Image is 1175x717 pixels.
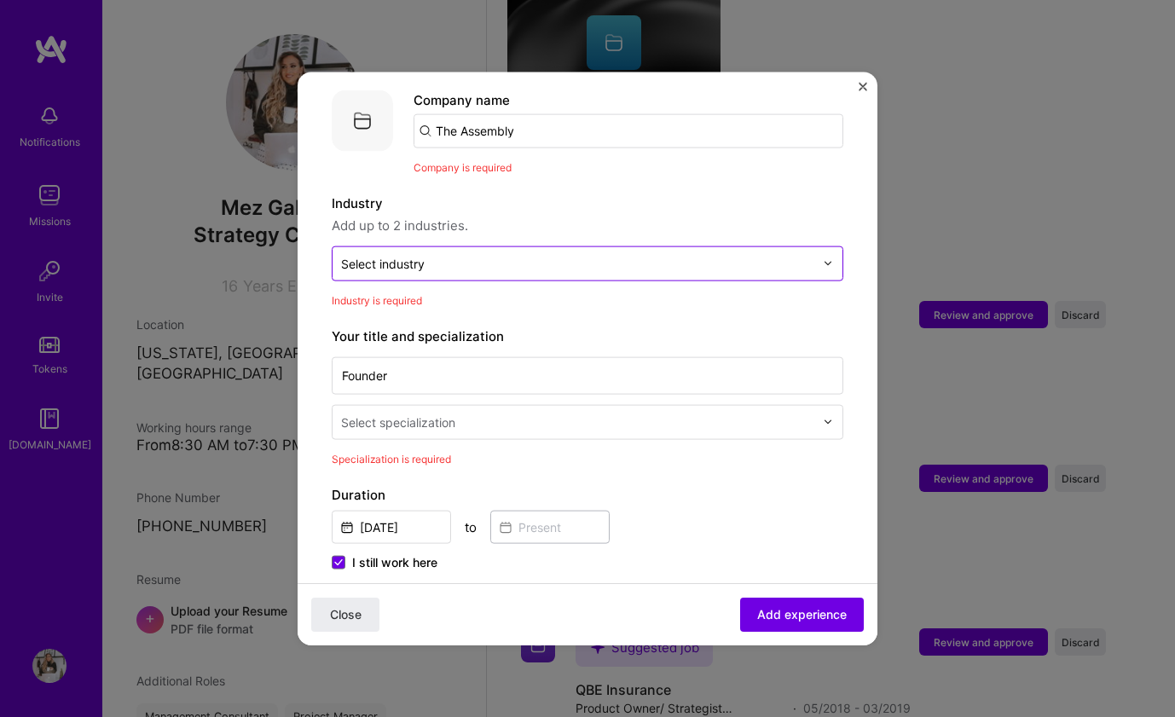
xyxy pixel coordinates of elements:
label: Industry [332,193,843,213]
img: Company logo [332,90,393,151]
span: Close [330,606,362,623]
span: Add experience [757,606,847,623]
img: drop icon [823,417,833,427]
span: Add up to 2 industries. [332,215,843,235]
span: I still work here [352,553,437,570]
img: drop icon [823,258,833,269]
label: Duration [332,484,843,505]
span: Industry is required [332,293,422,306]
input: Date [332,510,451,543]
p: Jobs help companies understand your past experience. [332,52,843,72]
input: Present [490,510,610,543]
div: to [465,518,477,535]
input: Search for a company... [414,113,843,147]
input: Role name [332,356,843,394]
span: Company is required [414,160,512,173]
label: Your title and specialization [332,326,843,346]
button: Close [859,82,867,100]
button: Close [311,598,379,632]
div: Select specialization [341,413,455,431]
div: Select industry [341,254,425,272]
span: Specialization is required [332,452,451,465]
button: Add experience [740,598,864,632]
label: Company name [414,91,510,107]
